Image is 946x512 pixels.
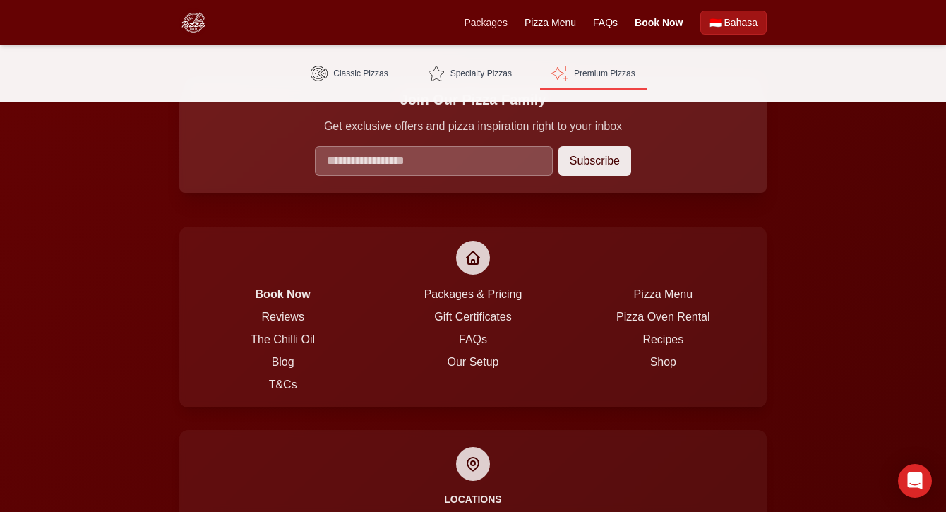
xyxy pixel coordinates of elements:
a: Book Now [635,16,683,30]
p: Get exclusive offers and pizza inspiration right to your inbox [196,118,750,135]
a: Packages & Pricing [424,288,522,300]
img: Classic Pizzas [311,65,328,82]
span: Premium Pizzas [574,68,635,79]
a: Blog [272,356,294,368]
a: Shop [650,356,676,368]
span: Classic Pizzas [333,68,388,79]
a: Gift Certificates [434,311,511,323]
a: Packages [464,16,507,30]
h4: Locations [196,492,750,506]
img: Premium Pizzas [551,65,568,82]
a: T&Cs [269,379,297,391]
a: Specialty Pizzas [417,56,523,90]
img: Specialty Pizzas [428,65,445,82]
div: Open Intercom Messenger [898,464,932,498]
a: The Chilli Oil [251,333,315,345]
a: Book Now [256,288,311,300]
span: Specialty Pizzas [450,68,512,79]
a: FAQs [459,333,487,345]
a: FAQs [593,16,618,30]
a: Our Setup [448,356,499,368]
a: Recipes [642,333,683,345]
img: Bali Pizza Party Logo [179,8,208,37]
a: Reviews [261,311,304,323]
span: Bahasa [724,16,758,30]
a: Pizza Menu [634,288,693,300]
a: Classic Pizzas [299,56,399,90]
a: Pizza Menu [525,16,576,30]
a: Beralih ke Bahasa Indonesia [700,11,767,35]
a: Premium Pizzas [540,56,647,90]
button: Subscribe [558,146,631,176]
a: Pizza Oven Rental [616,311,710,323]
